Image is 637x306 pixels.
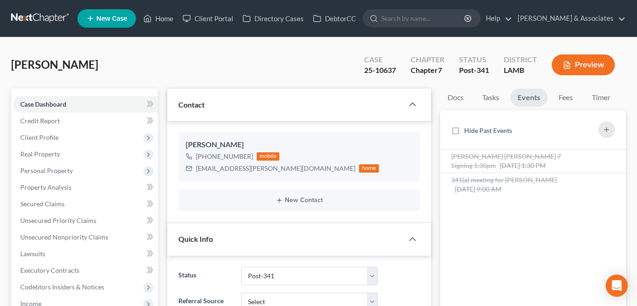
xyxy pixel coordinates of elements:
[500,162,546,169] span: [DATE] 1:30 PM
[96,15,127,22] span: New Case
[20,167,73,174] span: Personal Property
[464,126,512,134] span: Hide Past Events
[186,197,413,204] button: New Contact
[504,65,537,76] div: LAMB
[174,267,236,285] label: Status
[20,250,45,258] span: Lawsuits
[20,283,104,291] span: Codebtors Insiders & Notices
[13,246,158,262] a: Lawsuits
[20,150,60,158] span: Real Property
[196,164,355,173] div: [EMAIL_ADDRESS][PERSON_NAME][DOMAIN_NAME]
[510,89,548,107] a: Events
[178,234,213,243] span: Quick Info
[20,133,59,141] span: Client Profile
[13,179,158,196] a: Property Analysis
[11,58,98,71] span: [PERSON_NAME]
[504,54,537,65] div: District
[20,233,108,241] span: Unsecured Nonpriority Claims
[552,54,615,75] button: Preview
[381,10,466,27] input: Search by name...
[451,152,561,169] span: [PERSON_NAME] [PERSON_NAME] 7 Signing 1:30pm
[438,66,442,74] span: 7
[459,54,489,65] div: Status
[459,65,489,76] div: Post-341
[238,10,308,27] a: Directory Cases
[196,152,253,161] div: [PHONE_NUMBER]
[411,54,444,65] div: Chapter
[455,185,501,193] span: [DATE] 9:00 AM
[364,54,396,65] div: Case
[359,164,379,173] div: home
[440,89,471,107] a: Docs
[13,96,158,113] a: Case Dashboard
[606,275,628,297] div: Open Intercom Messenger
[13,196,158,212] a: Secured Claims
[20,200,65,208] span: Secured Claims
[364,65,396,76] div: 25-10637
[20,117,60,125] span: Credit Report
[451,176,557,184] span: 341(a) meeting for [PERSON_NAME]
[513,10,625,27] a: [PERSON_NAME] & Associates
[411,65,444,76] div: Chapter
[20,266,79,274] span: Executory Contracts
[20,100,66,108] span: Case Dashboard
[475,89,507,107] a: Tasks
[481,10,512,27] a: Help
[551,89,581,107] a: Fees
[20,216,96,224] span: Unsecured Priority Claims
[584,89,618,107] a: Timer
[139,10,178,27] a: Home
[178,10,238,27] a: Client Portal
[13,229,158,246] a: Unsecured Nonpriority Claims
[186,139,413,150] div: [PERSON_NAME]
[308,10,360,27] a: DebtorCC
[13,212,158,229] a: Unsecured Priority Claims
[13,262,158,279] a: Executory Contracts
[178,100,205,109] span: Contact
[13,113,158,129] a: Credit Report
[257,152,280,161] div: mobile
[20,183,71,191] span: Property Analysis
